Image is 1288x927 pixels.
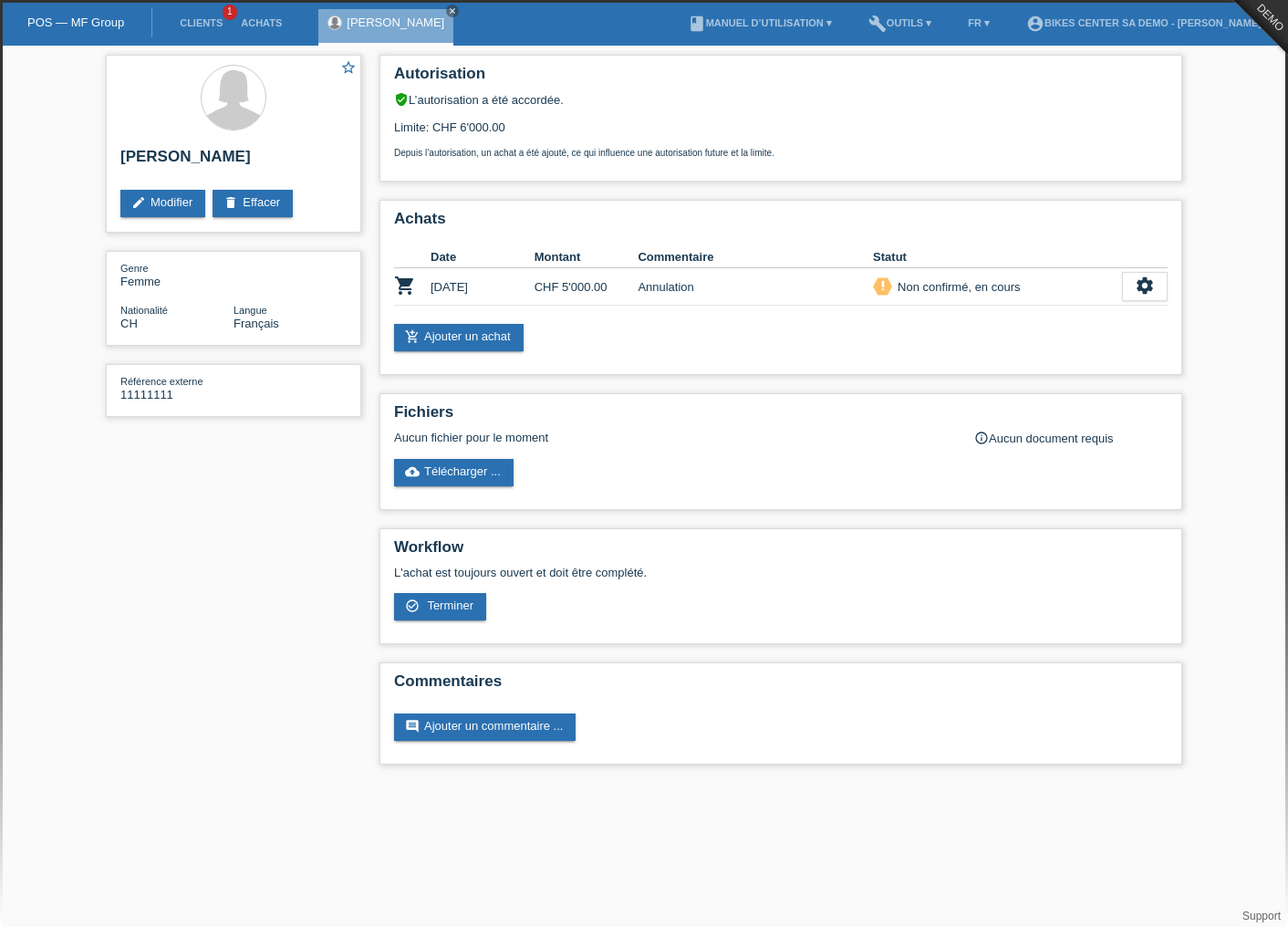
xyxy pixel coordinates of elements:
[974,431,1168,445] div: Aucun document requis
[27,16,124,29] a: POS — MF Group
[448,6,457,16] i: close
[679,17,841,28] a: bookManuel d’utilisation ▾
[394,148,1168,158] p: Depuis l’autorisation, un achat a été ajouté, ce qui influence une autorisation future et la limite.
[340,59,357,76] i: star_border
[120,190,205,217] a: editModifier
[405,719,420,734] i: comment
[223,5,237,20] span: 1
[171,17,232,28] a: Clients
[232,17,291,28] a: Achats
[1135,276,1155,296] i: settings
[131,195,146,210] i: edit
[427,599,473,612] span: Terminer
[1026,15,1044,33] i: account_circle
[120,376,203,387] span: Référence externe
[688,15,706,33] i: book
[120,374,234,401] div: 11111111
[405,464,420,479] i: cloud_upload
[873,246,1122,268] th: Statut
[1242,910,1281,922] a: Support
[959,17,999,28] a: FR ▾
[394,210,1168,237] h2: Achats
[394,92,1168,107] div: L’autorisation a été accordée.
[120,263,149,274] span: Genre
[394,593,486,620] a: check_circle_outline Terminer
[234,317,279,330] span: Français
[394,566,1168,579] p: L'achat est toujours ouvert et doit être complété.
[405,329,420,344] i: add_shopping_cart
[394,324,524,351] a: add_shopping_cartAjouter un achat
[394,403,1168,431] h2: Fichiers
[394,672,1168,700] h2: Commentaires
[120,317,138,330] span: Suisse
[431,246,535,268] th: Date
[223,195,238,210] i: delete
[974,431,989,445] i: info_outline
[892,277,1020,297] div: Non confirmé, en cours
[394,431,951,444] div: Aucun fichier pour le moment
[877,279,889,292] i: priority_high
[394,107,1168,158] div: Limite: CHF 6'000.00
[347,16,444,29] a: [PERSON_NAME]
[446,5,459,17] a: close
[868,15,887,33] i: build
[394,459,514,486] a: cloud_uploadTélécharger ...
[394,65,1168,92] h2: Autorisation
[535,246,639,268] th: Montant
[120,305,168,316] span: Nationalité
[859,17,940,28] a: buildOutils ▾
[120,148,347,175] h2: [PERSON_NAME]
[535,268,639,306] td: CHF 5'000.00
[213,190,293,217] a: deleteEffacer
[394,713,576,741] a: commentAjouter un commentaire ...
[1017,17,1279,28] a: account_circleBIKES CENTER SA Demo - [PERSON_NAME] ▾
[405,599,420,613] i: check_circle_outline
[120,261,234,288] div: Femme
[394,92,409,107] i: verified_user
[234,305,267,316] span: Langue
[638,246,873,268] th: Commentaire
[394,538,1168,566] h2: Workflow
[431,268,535,306] td: [DATE]
[340,59,357,78] a: star_border
[394,275,416,297] i: POSP00026318
[638,268,873,306] td: Annulation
